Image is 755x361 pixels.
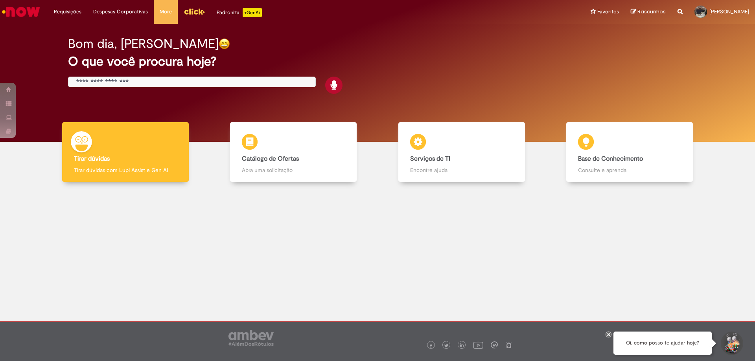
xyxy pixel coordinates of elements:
img: logo_footer_linkedin.png [460,343,464,348]
a: Base de Conhecimento Consulte e aprenda [546,122,714,182]
img: logo_footer_workplace.png [491,341,498,348]
p: +GenAi [243,8,262,17]
img: ServiceNow [1,4,41,20]
a: Catálogo de Ofertas Abra uma solicitação [210,122,378,182]
span: Requisições [54,8,81,16]
span: Favoritos [597,8,619,16]
p: Encontre ajuda [410,166,513,174]
img: click_logo_yellow_360x200.png [184,5,205,17]
h2: Bom dia, [PERSON_NAME] [68,37,219,51]
span: More [160,8,172,16]
button: Iniciar Conversa de Suporte [720,332,743,355]
p: Consulte e aprenda [578,166,681,174]
img: logo_footer_twitter.png [444,344,448,348]
b: Catálogo de Ofertas [242,155,299,163]
img: logo_footer_facebook.png [429,344,433,348]
img: happy-face.png [219,38,230,49]
span: [PERSON_NAME] [709,8,749,15]
img: logo_footer_youtube.png [473,340,483,350]
img: logo_footer_ambev_rotulo_gray.png [228,330,274,346]
span: Despesas Corporativas [93,8,148,16]
h2: O que você procura hoje? [68,55,687,68]
b: Serviços de TI [410,155,450,163]
a: Rascunhos [631,8,666,16]
div: Padroniza [217,8,262,17]
a: Tirar dúvidas Tirar dúvidas com Lupi Assist e Gen Ai [41,122,210,182]
b: Base de Conhecimento [578,155,643,163]
p: Tirar dúvidas com Lupi Assist e Gen Ai [74,166,177,174]
img: logo_footer_naosei.png [505,341,512,348]
a: Serviços de TI Encontre ajuda [377,122,546,182]
b: Tirar dúvidas [74,155,110,163]
span: Rascunhos [637,8,666,15]
p: Abra uma solicitação [242,166,345,174]
div: Oi, como posso te ajudar hoje? [613,332,712,355]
